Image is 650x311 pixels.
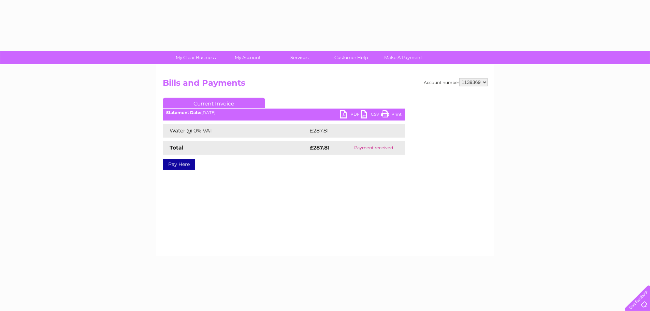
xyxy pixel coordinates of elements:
[163,159,195,170] a: Pay Here
[168,51,224,64] a: My Clear Business
[342,141,405,155] td: Payment received
[308,124,392,138] td: £287.81
[163,98,265,108] a: Current Invoice
[310,144,330,151] strong: £287.81
[381,110,402,120] a: Print
[163,110,405,115] div: [DATE]
[424,78,488,86] div: Account number
[163,78,488,91] h2: Bills and Payments
[323,51,379,64] a: Customer Help
[170,144,184,151] strong: Total
[271,51,328,64] a: Services
[163,124,308,138] td: Water @ 0% VAT
[340,110,361,120] a: PDF
[219,51,276,64] a: My Account
[375,51,431,64] a: Make A Payment
[361,110,381,120] a: CSV
[166,110,201,115] b: Statement Date:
